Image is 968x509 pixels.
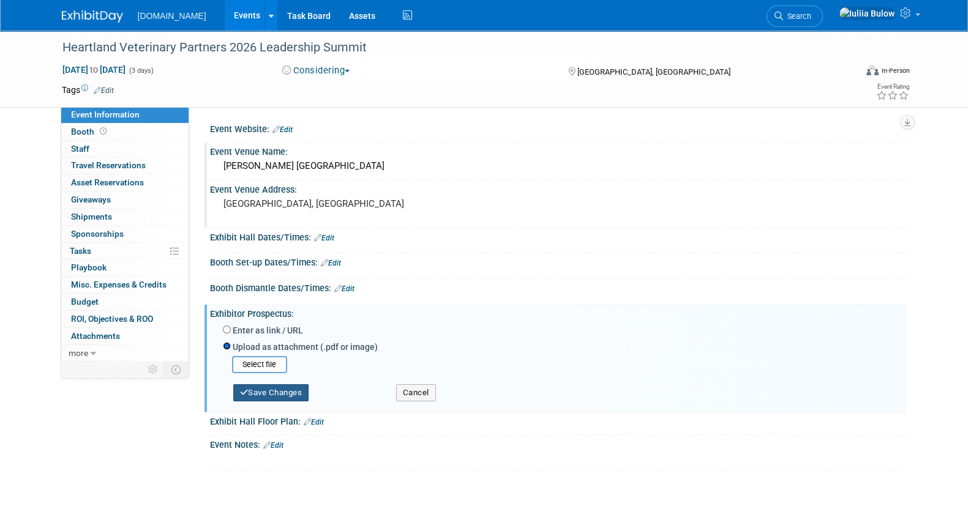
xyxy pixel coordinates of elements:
label: Upload as attachment (.pdf or image) [233,341,378,353]
a: Tasks [61,243,189,259]
img: Iuliia Bulow [839,7,895,20]
span: Search [783,12,811,21]
span: Staff [71,144,89,154]
a: Search [767,6,823,27]
a: Edit [321,259,341,267]
span: Booth [71,127,109,136]
td: Tags [62,84,114,96]
span: Sponsorships [71,229,124,239]
a: Edit [304,418,324,426]
div: Exhibit Hall Floor Plan: [210,412,907,428]
button: Save Changes [233,384,309,401]
a: Attachments [61,328,189,344]
a: Shipments [61,209,189,225]
a: Edit [94,86,114,95]
span: more [69,348,88,358]
a: Staff [61,141,189,157]
span: [DOMAIN_NAME] [138,11,206,21]
img: ExhibitDay [62,10,123,23]
a: more [61,345,189,362]
span: Giveaways [71,195,111,204]
a: Edit [272,125,293,134]
div: Booth Set-up Dates/Times: [210,253,907,269]
label: Enter as link / URL [233,324,303,336]
span: Misc. Expenses & Credits [71,280,167,289]
img: Format-Inperson.png [866,65,879,75]
div: Exhibit Hall Dates/Times: [210,228,907,244]
a: Event Information [61,106,189,123]
div: Event Format [784,64,910,82]
a: Booth [61,124,189,140]
div: [PERSON_NAME] [GEOGRAPHIC_DATA] [219,157,898,176]
a: Edit [334,284,355,293]
a: Sponsorships [61,226,189,242]
span: Asset Reservations [71,177,144,187]
a: ROI, Objectives & ROO [61,311,189,327]
div: Event Venue Name: [210,143,907,158]
span: [DATE] [DATE] [62,64,126,75]
span: Shipments [71,212,112,221]
div: In-Person [880,66,909,75]
a: Misc. Expenses & Credits [61,277,189,293]
a: Edit [263,441,283,450]
span: Playbook [71,262,107,272]
div: Event Venue Address: [210,180,907,196]
div: Heartland Veterinary Partners 2026 Leadership Summit [58,37,838,59]
pre: [GEOGRAPHIC_DATA], [GEOGRAPHIC_DATA] [223,198,487,209]
button: Considering [278,64,355,77]
div: Booth Dismantle Dates/Times: [210,279,907,295]
span: Booth not reserved yet [97,127,109,136]
td: Toggle Event Tabs [163,362,189,377]
span: to [88,65,100,75]
span: (3 days) [128,67,154,75]
a: Travel Reservations [61,157,189,174]
a: Edit [314,234,334,242]
div: Exhibitor Prospectus: [210,305,907,320]
button: Cancel [396,384,436,401]
span: Attachments [71,331,120,341]
div: Event Website: [210,120,907,136]
div: Event Rating [876,84,909,90]
span: [GEOGRAPHIC_DATA], [GEOGRAPHIC_DATA] [577,67,730,76]
span: ROI, Objectives & ROO [71,314,153,324]
span: Budget [71,297,99,307]
a: Asset Reservations [61,174,189,191]
span: Travel Reservations [71,160,146,170]
div: Event Notes: [210,436,907,451]
a: Playbook [61,259,189,276]
span: Event Information [71,110,140,119]
a: Giveaways [61,191,189,208]
td: Personalize Event Tab Strip [143,362,164,377]
span: Tasks [70,246,91,256]
a: Budget [61,294,189,310]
